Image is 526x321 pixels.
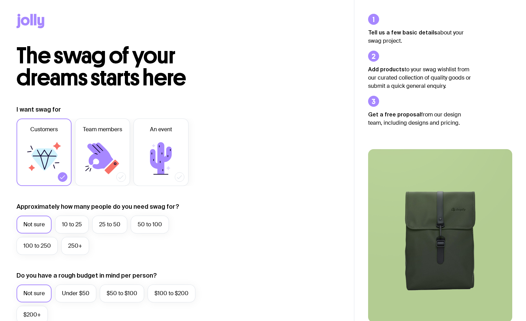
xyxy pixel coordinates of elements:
label: 50 to 100 [131,216,169,234]
label: 100 to 250 [17,237,58,255]
strong: Get a free proposal [368,111,421,117]
label: 250+ [61,237,89,255]
span: The swag of your dreams starts here [17,42,186,91]
label: I want swag for [17,105,61,114]
strong: Add products [368,66,405,72]
span: Customers [30,125,58,134]
label: Not sure [17,216,52,234]
label: Approximately how many people do you need swag for? [17,203,179,211]
p: from our design team, including designs and pricing. [368,110,471,127]
label: $100 to $200 [148,284,195,302]
span: An event [150,125,172,134]
label: $50 to $100 [100,284,144,302]
p: about your swag project. [368,28,471,45]
strong: Tell us a few basic details [368,29,437,35]
span: Team members [83,125,122,134]
label: Not sure [17,284,52,302]
label: 10 to 25 [55,216,89,234]
p: to your swag wishlist from our curated collection of quality goods or submit a quick general enqu... [368,65,471,90]
label: 25 to 50 [92,216,127,234]
label: Under $50 [55,284,96,302]
label: Do you have a rough budget in mind per person? [17,271,157,280]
